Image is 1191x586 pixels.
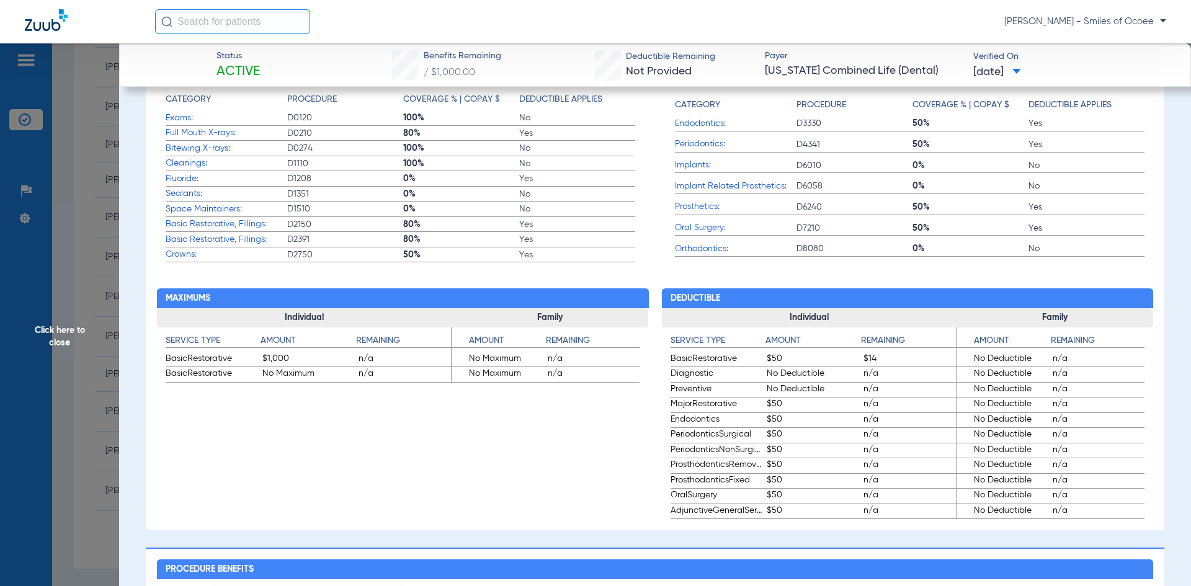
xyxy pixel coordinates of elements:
span: Diagnostic [671,367,763,382]
span: n/a [863,504,956,519]
span: No Maximum [262,367,355,382]
span: No [519,203,635,215]
span: Yes [519,172,635,185]
span: $50 [767,504,859,519]
span: No Deductible [957,458,1048,473]
span: 100% [403,112,519,124]
span: PeriodonticsNonSurgical [671,443,763,458]
span: Yes [1028,222,1144,234]
span: Verified On [973,50,1171,63]
span: n/a [1053,504,1144,519]
span: $14 [863,352,956,367]
span: Active [216,63,260,81]
span: n/a [1053,413,1144,428]
h3: Individual [662,308,957,328]
span: No Deductible [957,383,1048,397]
h4: Procedure [287,93,337,106]
app-breakdown-title: Remaining [356,334,452,352]
span: [DATE] [973,64,1021,80]
span: Crowns: [166,248,287,261]
h2: Maximums [157,288,649,308]
span: No Deductible [767,367,859,382]
app-breakdown-title: Remaining [546,334,640,352]
h4: Service Type [671,334,766,348]
h4: Remaining [356,334,452,348]
span: 0% [912,180,1028,192]
span: n/a [1053,474,1144,489]
app-breakdown-title: Procedure [287,93,403,110]
span: No [519,142,635,154]
h3: Family [957,308,1153,328]
span: n/a [863,383,956,397]
span: Benefits Remaining [424,50,501,63]
h4: Remaining [1051,334,1145,348]
span: n/a [863,413,956,428]
span: n/a [359,352,451,367]
span: No Maximum [452,367,543,382]
span: n/a [863,428,956,443]
span: D6240 [796,201,912,213]
app-breakdown-title: Amount [957,334,1051,352]
app-breakdown-title: Service Type [671,334,766,352]
h4: Amount [261,334,356,348]
span: D3330 [796,117,912,130]
span: Space Maintainers: [166,203,287,216]
span: n/a [359,367,451,382]
span: D0120 [287,112,403,124]
h4: Coverage % | Copay $ [912,99,1009,112]
span: D7210 [796,222,912,234]
span: Yes [1028,138,1144,151]
span: n/a [1053,443,1144,458]
span: D1110 [287,158,403,170]
span: n/a [1053,397,1144,412]
span: n/a [863,367,956,382]
app-breakdown-title: Amount [765,334,861,352]
span: D2150 [287,218,403,231]
span: $50 [767,443,859,458]
span: n/a [548,352,640,367]
span: D0210 [287,127,403,140]
app-breakdown-title: Procedure [796,93,912,116]
span: Basic Restorative, Fillings: [166,233,287,246]
iframe: Chat Widget [1129,526,1191,586]
span: 0% [403,172,519,185]
span: 0% [403,188,519,200]
span: $50 [767,413,859,428]
span: Bitewing X-rays: [166,142,287,155]
span: Prosthetics: [675,200,796,213]
span: No Deductible [957,413,1048,428]
h4: Remaining [861,334,957,348]
span: Yes [519,127,635,140]
span: No Deductible [957,489,1048,504]
app-breakdown-title: Category [166,93,287,110]
span: 0% [912,242,1028,255]
span: No Deductible [957,474,1048,489]
span: No Maximum [452,352,543,367]
app-breakdown-title: Deductible Applies [1028,93,1144,116]
span: D6010 [796,159,912,172]
span: Implants: [675,159,796,172]
span: n/a [863,443,956,458]
span: $50 [767,474,859,489]
span: Not Provided [626,66,692,77]
span: Fluoride: [166,172,287,185]
h4: Deductible Applies [519,93,602,106]
span: No [1028,242,1144,255]
span: 50% [912,222,1028,234]
img: Search Icon [161,16,172,27]
span: 80% [403,218,519,231]
span: Deductible Remaining [626,50,715,63]
span: n/a [548,367,640,382]
span: $50 [767,458,859,473]
span: n/a [1053,428,1144,443]
span: n/a [1053,367,1144,382]
app-breakdown-title: Coverage % | Copay $ [912,93,1028,116]
span: No Deductible [957,352,1048,367]
h4: Coverage % | Copay $ [403,93,500,106]
app-breakdown-title: Remaining [861,334,957,352]
span: D8080 [796,242,912,255]
span: No [1028,180,1144,192]
span: n/a [863,458,956,473]
span: Basic Restorative, Fillings: [166,218,287,231]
